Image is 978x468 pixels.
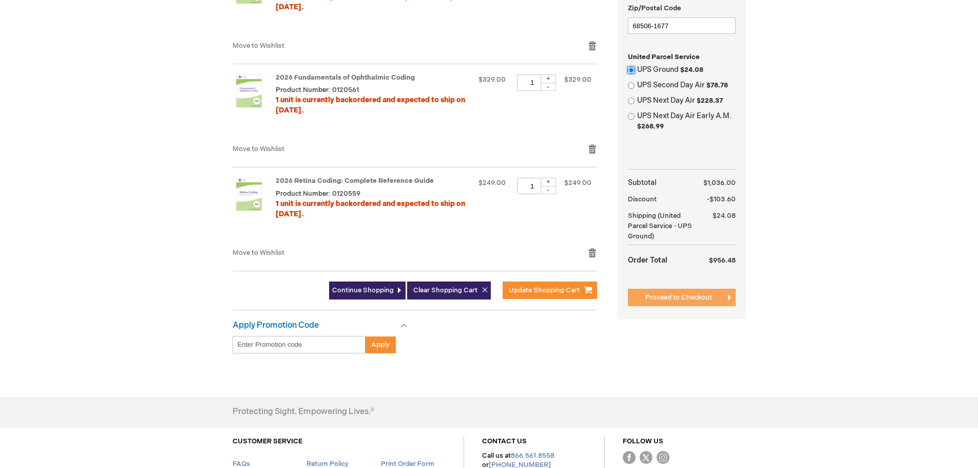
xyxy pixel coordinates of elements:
span: Product Number: 0120561 [276,86,359,94]
a: Move to Wishlist [233,249,284,257]
span: Zip/Postal Code [628,4,681,12]
span: $78.78 [706,81,728,89]
div: + [541,178,556,186]
span: Proceed to Checkout [645,293,712,302]
a: 2026 Fundamentals of Ophthalmic Coding [276,73,415,82]
a: Move to Wishlist [233,42,284,50]
span: (United Parcel Service - UPS Ground) [628,212,692,240]
span: $956.48 [709,256,736,265]
label: UPS Second Day Air [637,80,736,90]
a: FOLLOW US [623,437,663,445]
img: Twitter [640,451,653,464]
span: United Parcel Service [628,53,700,61]
span: Continue Shopping [332,286,394,294]
a: Print Order Form [381,460,434,468]
span: Product Number: 0120559 [276,190,360,198]
div: 1 unit is currently backordered and expected to ship on [DATE]. [276,95,469,116]
a: Continue Shopping [329,282,406,299]
button: Clear Shopping Cart [407,282,491,299]
span: $24.08 [713,212,736,220]
a: 2026 Fundamentals of Ophthalmic Coding [233,74,276,134]
button: Proceed to Checkout [628,289,736,306]
span: $329.00 [478,76,506,84]
span: Clear Shopping Cart [413,286,477,294]
img: 2026 Retina Coding: Complete Reference Guide [233,178,265,211]
span: $329.00 [564,76,591,84]
strong: Apply Promotion Code [233,321,319,330]
button: Apply [365,336,396,353]
span: -$103.60 [707,195,736,203]
span: $228.37 [697,97,723,105]
img: 2026 Fundamentals of Ophthalmic Coding [233,74,265,107]
div: - [541,186,556,194]
span: Discount [628,195,657,203]
span: Shipping [628,212,656,220]
label: UPS Next Day Air [637,96,736,106]
a: Return Policy [306,460,349,468]
div: + [541,74,556,83]
button: Update Shopping Cart [503,282,597,299]
a: CUSTOMER SERVICE [233,437,302,445]
span: $249.00 [478,179,506,187]
input: Enter Promotion code [233,336,366,353]
a: 2026 Retina Coding: Complete Reference Guide [233,178,276,237]
a: Move to Wishlist [233,145,284,153]
label: UPS Ground [637,65,736,75]
div: - [541,83,556,91]
span: $1,036.00 [703,179,736,187]
span: Update Shopping Cart [509,286,580,294]
span: $268.99 [637,122,664,130]
input: Qty [517,178,548,194]
a: CONTACT US [482,437,527,445]
input: Qty [517,74,548,91]
a: 866.561.8558 [511,452,554,460]
h4: Protecting Sight. Empowering Lives.® [233,407,374,417]
div: 1 unit is currently backordered and expected to ship on [DATE]. [276,199,469,219]
span: $249.00 [564,179,591,187]
label: UPS Next Day Air Early A.M. [637,111,736,132]
strong: Order Total [628,251,667,269]
span: $24.08 [680,66,703,74]
img: Facebook [623,451,636,464]
th: Subtotal [628,175,696,191]
img: instagram [657,451,669,464]
a: FAQs [233,460,250,468]
a: 2026 Retina Coding: Complete Reference Guide [276,177,434,185]
span: Apply [371,341,390,349]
